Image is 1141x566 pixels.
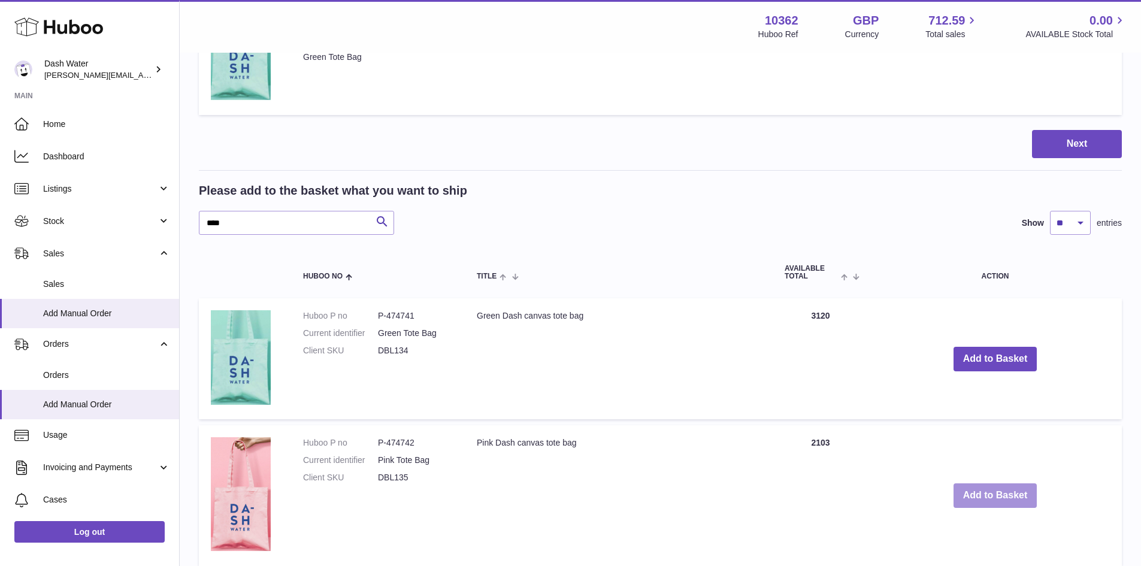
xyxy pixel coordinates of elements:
[1032,130,1122,158] button: Next
[925,29,979,40] span: Total sales
[773,425,868,565] td: 2103
[43,462,158,473] span: Invoicing and Payments
[43,494,170,506] span: Cases
[211,6,271,100] img: Green Dash canvas tote bag
[303,472,378,483] dt: Client SKU
[845,29,879,40] div: Currency
[211,437,271,550] img: Pink Dash canvas tote bag
[758,29,798,40] div: Huboo Ref
[477,273,497,280] span: Title
[43,279,170,290] span: Sales
[303,52,377,63] div: Green Tote Bag
[378,472,453,483] dd: DBL135
[1022,217,1044,229] label: Show
[199,183,467,199] h2: Please add to the basket what you want to ship
[43,183,158,195] span: Listings
[303,345,378,356] dt: Client SKU
[43,216,158,227] span: Stock
[773,298,868,419] td: 3120
[43,151,170,162] span: Dashboard
[43,399,170,410] span: Add Manual Order
[303,437,378,449] dt: Huboo P no
[1025,29,1127,40] span: AVAILABLE Stock Total
[465,298,773,419] td: Green Dash canvas tote bag
[1097,217,1122,229] span: entries
[43,248,158,259] span: Sales
[378,310,453,322] dd: P-474741
[853,13,879,29] strong: GBP
[925,13,979,40] a: 712.59 Total sales
[14,521,165,543] a: Log out
[43,308,170,319] span: Add Manual Order
[303,310,378,322] dt: Huboo P no
[1025,13,1127,40] a: 0.00 AVAILABLE Stock Total
[954,483,1037,508] button: Add to Basket
[378,437,453,449] dd: P-474742
[785,265,838,280] span: AVAILABLE Total
[43,119,170,130] span: Home
[303,328,378,339] dt: Current identifier
[465,425,773,565] td: Pink Dash canvas tote bag
[954,347,1037,371] button: Add to Basket
[44,70,240,80] span: [PERSON_NAME][EMAIL_ADDRESS][DOMAIN_NAME]
[44,58,152,81] div: Dash Water
[928,13,965,29] span: 712.59
[43,338,158,350] span: Orders
[868,253,1122,292] th: Action
[378,455,453,466] dd: Pink Tote Bag
[303,273,343,280] span: Huboo no
[43,429,170,441] span: Usage
[211,310,271,404] img: Green Dash canvas tote bag
[43,370,170,381] span: Orders
[14,60,32,78] img: james@dash-water.com
[303,455,378,466] dt: Current identifier
[1089,13,1113,29] span: 0.00
[765,13,798,29] strong: 10362
[378,345,453,356] dd: DBL134
[378,328,453,339] dd: Green Tote Bag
